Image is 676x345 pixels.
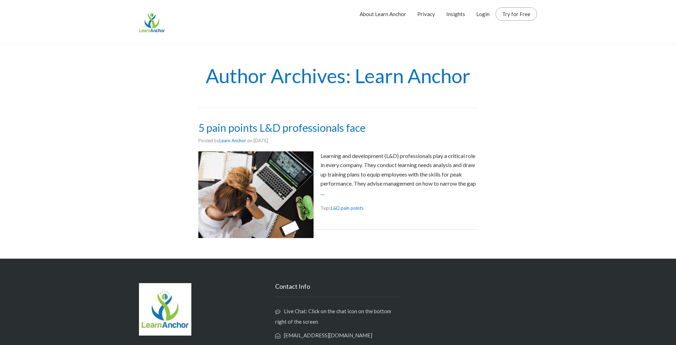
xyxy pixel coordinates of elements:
[198,121,366,134] a: 5 pain points L&D professionals face
[198,204,478,212] div: Tags:
[417,5,435,23] a: Privacy
[275,332,372,338] a: [EMAIL_ADDRESS][DOMAIN_NAME]
[284,332,372,338] span: [EMAIL_ADDRESS][DOMAIN_NAME]
[331,205,363,211] span: ,
[275,283,401,297] h3: Contact Info
[502,10,530,17] a: Try for Free
[198,151,478,197] p: Learning and development (L&D) professionals play a critical role in every company. They conduct ...
[139,9,165,35] img: Learn Anchor
[476,5,490,23] a: Login
[275,308,391,324] span: Live Chat: Click on the chat icon on the bottom right of the screen
[253,138,268,143] time: [DATE]
[198,65,478,87] h1: Author Archives: Learn Anchor
[331,205,340,211] a: L&D
[446,5,465,23] a: Insights
[247,138,252,143] span: on
[198,151,314,238] img: Learn Anchor Training Management System
[360,5,406,23] a: About Learn Anchor
[219,138,246,143] a: Learn Anchor
[341,205,363,211] a: pain points
[198,138,246,143] span: Posted by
